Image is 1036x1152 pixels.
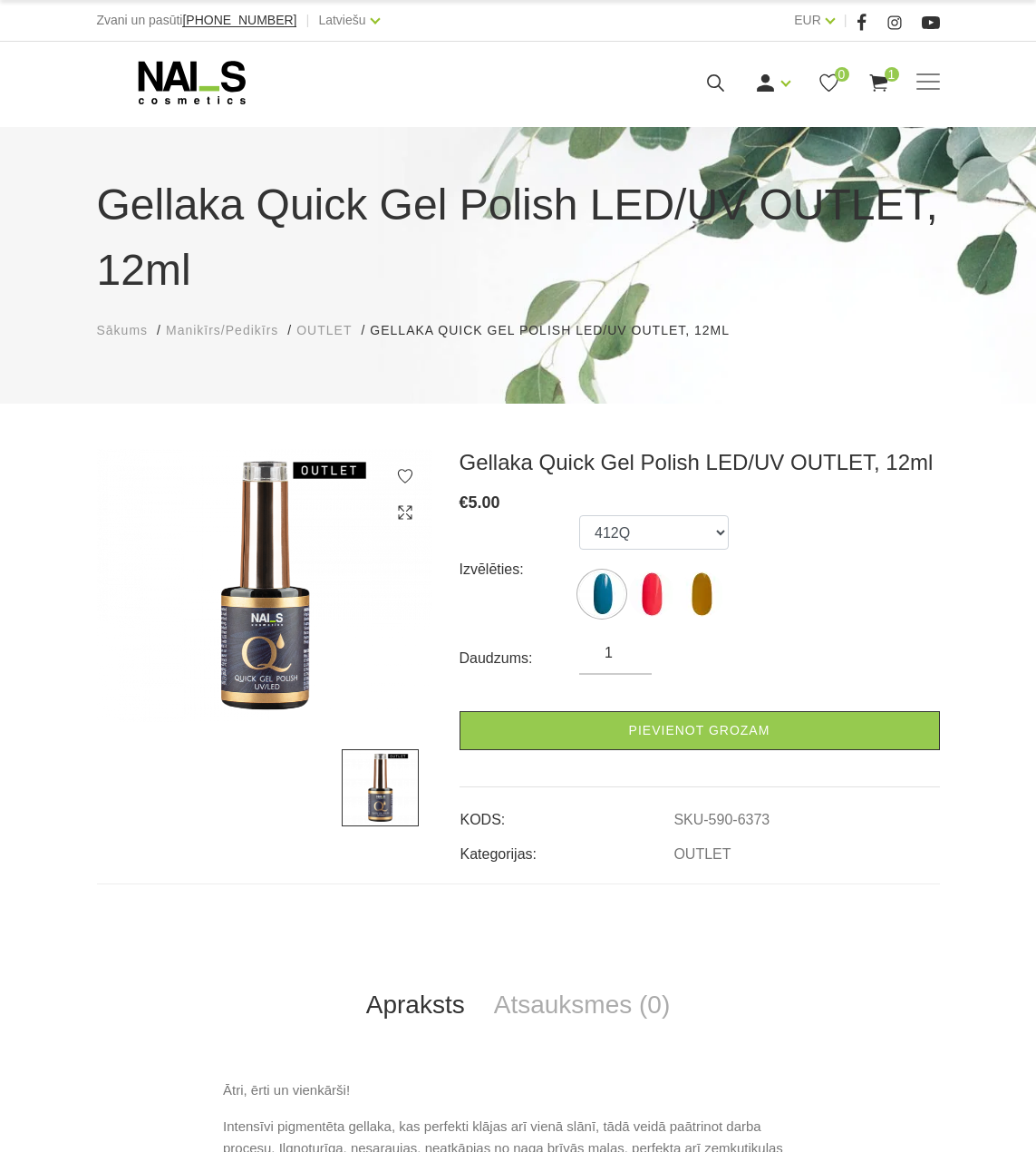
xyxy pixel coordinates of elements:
span: € [460,493,469,512]
td: KODS: [460,796,673,831]
span: Manikīrs/Pedikīrs [166,323,278,337]
span: | [305,9,309,32]
span: Sākums [97,323,149,337]
img: ... [97,449,432,722]
img: ... [579,571,625,617]
div: Daudzums: [460,644,580,673]
a: [PHONE_NUMBER] [182,14,296,27]
a: EUR [794,9,821,31]
span: [PHONE_NUMBER] [182,13,296,27]
img: ... [342,749,419,826]
h1: Gellaka Quick Gel Polish LED/UV OUTLET, 12ml [97,172,940,303]
a: OUTLET [296,321,352,340]
img: ... [679,571,724,617]
a: Apraksts [352,975,479,1035]
img: ... [629,571,674,617]
a: 1 [867,72,890,94]
a: 0 [818,72,840,94]
span: OUTLET [296,323,352,337]
a: Latviešu [318,9,365,31]
a: Pievienot grozam [460,711,940,750]
a: OUTLET [673,846,731,863]
span: 1 [885,67,899,82]
p: Ātri, ērti un vienkārši! [223,1079,813,1101]
h3: Gellaka Quick Gel Polish LED/UV OUTLET, 12ml [460,449,940,476]
a: SKU-590-6373 [673,812,770,828]
div: Izvēlēties: [460,555,580,584]
a: Atsauksmes (0) [479,975,685,1035]
div: Zvani un pasūti [97,9,297,32]
span: 0 [835,67,849,82]
span: | [844,9,847,32]
span: 5.00 [469,493,500,512]
a: Manikīrs/Pedikīrs [166,321,278,340]
td: Kategorijas: [460,831,673,865]
a: Sākums [97,321,149,340]
li: Gellaka Quick Gel Polish LED/UV OUTLET, 12ml [370,321,748,340]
